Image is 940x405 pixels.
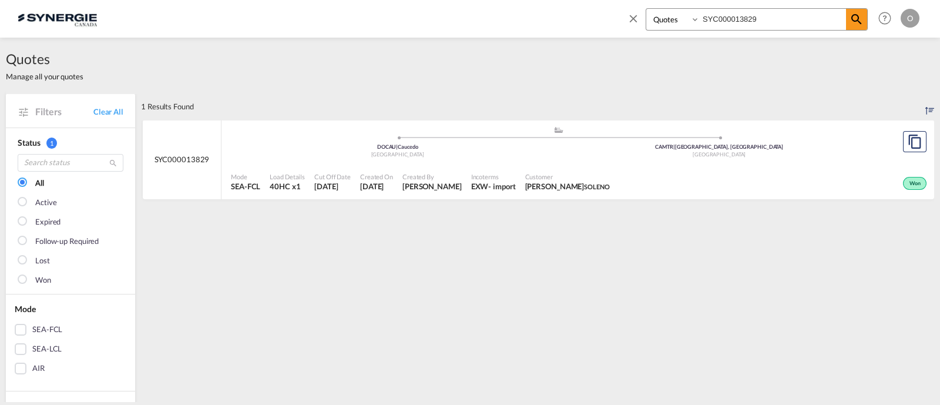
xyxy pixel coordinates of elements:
[18,154,123,172] input: Search status
[846,9,867,30] span: icon-magnify
[673,143,675,150] span: |
[693,151,746,158] span: [GEOGRAPHIC_DATA]
[35,236,99,247] div: Follow-up Required
[35,197,56,209] div: Active
[141,93,194,119] div: 1 Results Found
[270,181,305,192] span: 40HC x 1
[901,9,919,28] div: O
[903,131,926,152] button: Copy Quote
[18,5,97,32] img: 1f56c880d42311ef80fc7dca854c8e59.png
[627,12,640,25] md-icon: icon-close
[109,159,117,168] md-icon: icon-magnify
[32,363,45,374] div: AIR
[231,172,260,181] span: Mode
[15,343,126,355] md-checkbox: SEA-LCL
[396,143,398,150] span: |
[525,181,610,192] span: Maxim Thibault SOLENO
[471,181,516,192] div: EXW import
[471,181,489,192] div: EXW
[15,324,126,336] md-checkbox: SEA-FCL
[655,143,783,150] span: CAMTR [GEOGRAPHIC_DATA], [GEOGRAPHIC_DATA]
[32,324,62,336] div: SEA-FCL
[700,9,846,29] input: Enter Quotation Number
[525,172,610,181] span: Customer
[875,8,901,29] div: Help
[584,183,609,190] span: SOLENO
[155,154,210,165] span: SYC000013829
[143,120,934,200] div: SYC000013829 assets/icons/custom/ship-fill.svgassets/icons/custom/roll-o-plane.svgOriginCaucedo D...
[488,181,515,192] div: - import
[35,216,61,228] div: Expired
[909,180,924,188] span: Won
[35,275,51,286] div: Won
[402,172,462,181] span: Created By
[93,106,123,117] a: Clear All
[15,304,36,314] span: Mode
[35,255,50,267] div: Lost
[377,143,418,150] span: DOCAU Caucedo
[850,12,864,26] md-icon: icon-magnify
[371,151,424,158] span: [GEOGRAPHIC_DATA]
[46,138,57,149] span: 1
[18,138,40,148] span: Status
[908,135,922,149] md-icon: assets/icons/custom/copyQuote.svg
[925,93,934,119] div: Sort by: Created On
[314,172,351,181] span: Cut Off Date
[627,8,646,36] span: icon-close
[552,127,566,133] md-icon: assets/icons/custom/ship-fill.svg
[32,343,62,355] div: SEA-LCL
[6,71,83,82] span: Manage all your quotes
[402,181,462,192] span: Pablo Gomez Saldarriaga
[875,8,895,28] span: Help
[314,181,351,192] span: 6 Aug 2025
[231,181,260,192] span: SEA-FCL
[360,181,393,192] span: 6 Aug 2025
[6,49,83,68] span: Quotes
[18,137,123,149] div: Status 1
[270,172,305,181] span: Load Details
[15,363,126,374] md-checkbox: AIR
[35,178,44,189] div: All
[35,105,93,118] span: Filters
[903,177,926,190] div: Won
[471,172,516,181] span: Incoterms
[360,172,393,181] span: Created On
